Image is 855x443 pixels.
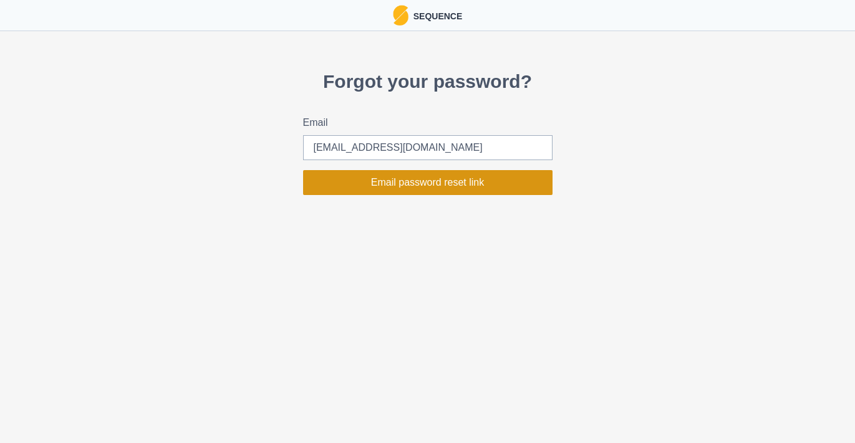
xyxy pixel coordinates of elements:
img: Logo [393,5,408,26]
button: Email password reset link [303,170,553,195]
p: Sequence [408,7,463,23]
p: Forgot your password? [303,67,553,95]
a: LogoSequence [393,5,463,26]
label: Email [303,115,545,130]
